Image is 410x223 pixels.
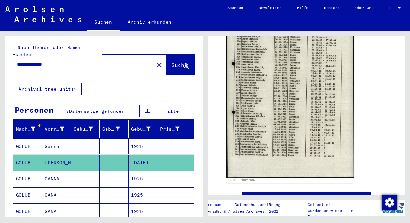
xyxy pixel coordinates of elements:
div: Nachname [16,126,35,133]
mat-cell: [DATE] [129,155,157,171]
mat-header-cell: Prisoner # [157,120,194,138]
div: Geburtsname [74,124,101,134]
div: Vorname [45,124,72,134]
mat-cell: Ganna [42,138,71,154]
a: Suchen [87,14,120,31]
p: Copyright © Arolsen Archives, 2021 [201,208,288,214]
p: wurden entwickelt in Partnerschaft mit [308,208,380,219]
mat-cell: 1925 [129,187,157,203]
mat-icon: close [155,61,163,69]
div: Prisoner # [160,124,188,134]
div: Zustimmung ändern [381,194,397,210]
a: Datenschutzerklärung [230,202,288,208]
span: DE [389,6,396,10]
mat-cell: GOLUB [13,138,42,154]
button: Suche [166,55,194,75]
mat-cell: [PERSON_NAME] [42,155,71,171]
mat-header-cell: Geburtsdatum [129,120,157,138]
div: Personen [15,104,54,116]
div: Geburtsdatum [131,126,151,133]
a: Archiv erkunden [120,14,179,30]
mat-cell: GOLUB [13,187,42,203]
mat-cell: 1925 [129,138,157,154]
span: Filter [164,108,182,114]
a: Impressum [201,202,227,208]
mat-header-cell: Geburt‏ [100,120,129,138]
mat-header-cell: Vorname [42,120,71,138]
img: Arolsen_neg.svg [5,6,81,22]
mat-cell: GANNA [42,171,71,187]
mat-cell: GOLUB [13,155,42,171]
img: yv_logo.png [381,200,405,216]
mat-cell: GANA [42,203,71,219]
span: Suche [171,62,188,68]
mat-cell: 1925 [129,203,157,219]
p: Die Arolsen Archives Online-Collections [308,196,380,208]
button: Clear [153,58,166,71]
img: Zustimmung ändern [382,195,397,210]
div: Geburtsdatum [131,124,159,134]
div: Geburt‏ [102,126,120,133]
mat-header-cell: Nachname [13,120,42,138]
div: Geburtsname [74,126,93,133]
mat-cell: 1925 [129,171,157,187]
span: 7 [66,108,69,114]
button: Archival tree units [13,83,82,95]
div: | [201,202,288,208]
a: DocID: 70827604 [227,178,256,182]
button: Filter [159,105,187,117]
div: Vorname [45,126,64,133]
mat-label: Nach Themen oder Namen suchen [15,45,82,57]
mat-cell: GOLUB [13,203,42,219]
mat-cell: GOLUB [13,171,42,187]
span: Datensätze gefunden [69,108,125,114]
div: Prisoner # [160,126,180,133]
a: See comments created before [DATE] [257,194,356,201]
div: Geburt‏ [102,124,128,134]
mat-header-cell: Geburtsname [71,120,100,138]
mat-cell: GANA [42,187,71,203]
div: Nachname [16,124,43,134]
